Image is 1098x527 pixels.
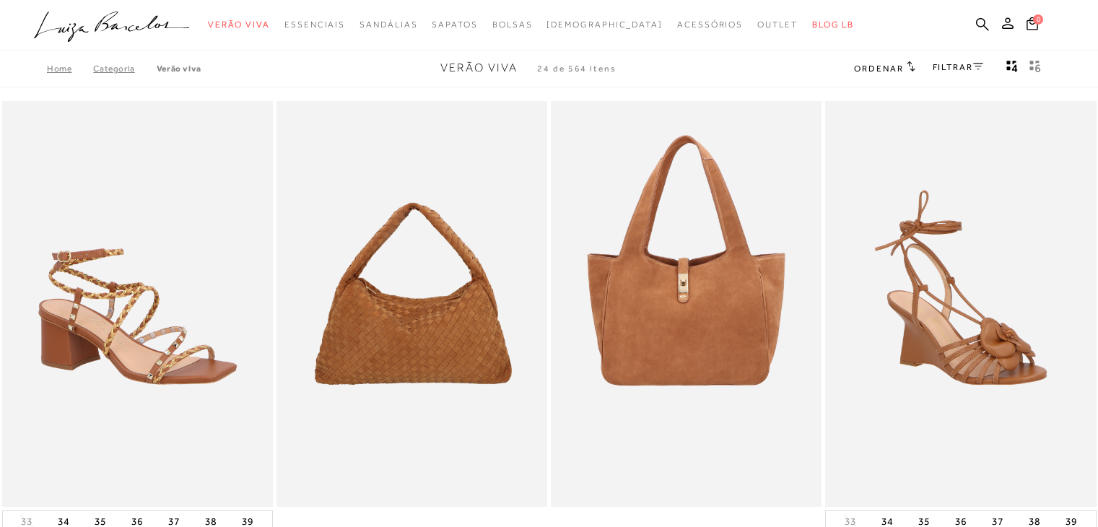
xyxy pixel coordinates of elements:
[677,12,743,38] a: categoryNavScreenReaderText
[552,103,820,505] img: BOLSA MÉDIA EM CAMURÇA CARAMELO COM FECHO DOURADO
[1025,59,1045,78] button: gridText6Desc
[827,103,1094,505] a: SANDÁLIA ANABELA EM COURO CARAMELO AMARRAÇÃO E APLICAÇÃO FLORAL SANDÁLIA ANABELA EM COURO CARAMEL...
[552,103,820,505] a: BOLSA MÉDIA EM CAMURÇA CARAMELO COM FECHO DOURADO BOLSA MÉDIA EM CAMURÇA CARAMELO COM FECHO DOURADO
[1033,14,1043,25] span: 0
[4,103,271,505] img: SANDÁLIA EM COURO CARAMELO COM SALTO MÉDIO E TIRAS TRANÇADAS TRICOLOR
[757,19,798,30] span: Outlet
[677,19,743,30] span: Acessórios
[546,19,663,30] span: [DEMOGRAPHIC_DATA]
[1022,16,1042,35] button: 0
[278,103,546,505] a: BOLSA HOBO EM CAMURÇA TRESSÊ CARAMELO GRANDE BOLSA HOBO EM CAMURÇA TRESSÊ CARAMELO GRANDE
[546,12,663,38] a: noSubCategoriesText
[47,64,93,74] a: Home
[812,12,854,38] a: BLOG LB
[360,12,417,38] a: categoryNavScreenReaderText
[4,103,271,505] a: SANDÁLIA EM COURO CARAMELO COM SALTO MÉDIO E TIRAS TRANÇADAS TRICOLOR SANDÁLIA EM COURO CARAMELO ...
[1002,59,1022,78] button: Mostrar 4 produtos por linha
[157,64,201,74] a: Verão Viva
[432,12,477,38] a: categoryNavScreenReaderText
[933,62,983,72] a: FILTRAR
[208,19,270,30] span: Verão Viva
[278,103,546,505] img: BOLSA HOBO EM CAMURÇA TRESSÊ CARAMELO GRANDE
[440,61,518,74] span: Verão Viva
[284,19,345,30] span: Essenciais
[93,64,156,74] a: Categoria
[432,19,477,30] span: Sapatos
[757,12,798,38] a: categoryNavScreenReaderText
[492,19,533,30] span: Bolsas
[537,64,616,74] span: 24 de 564 itens
[827,103,1094,505] img: SANDÁLIA ANABELA EM COURO CARAMELO AMARRAÇÃO E APLICAÇÃO FLORAL
[284,12,345,38] a: categoryNavScreenReaderText
[812,19,854,30] span: BLOG LB
[854,64,903,74] span: Ordenar
[492,12,533,38] a: categoryNavScreenReaderText
[360,19,417,30] span: Sandálias
[208,12,270,38] a: categoryNavScreenReaderText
